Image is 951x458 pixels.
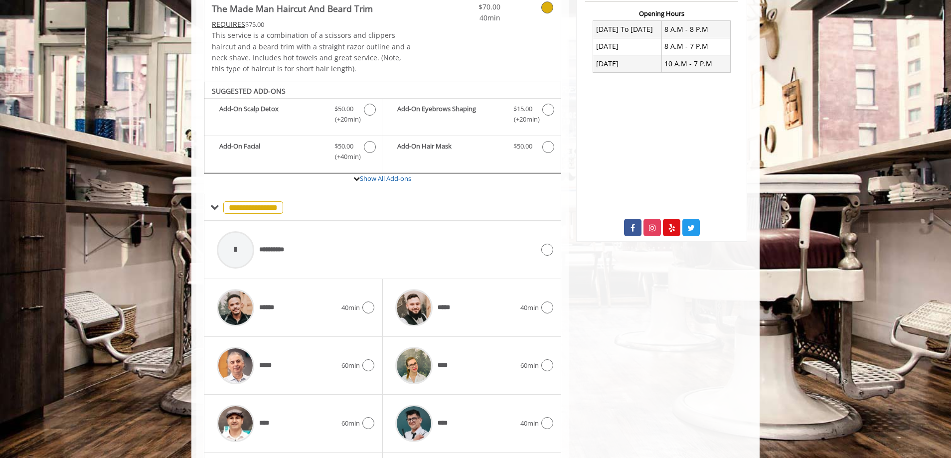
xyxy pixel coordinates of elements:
b: SUGGESTED ADD-ONS [212,86,286,96]
span: $50.00 [513,141,532,152]
b: Add-On Facial [219,141,324,162]
span: 40min [520,303,539,313]
span: 40min [341,303,360,313]
b: Add-On Scalp Detox [219,104,324,125]
td: 8 A.M - 7 P.M [661,38,730,55]
span: 40min [442,12,500,23]
span: $50.00 [334,141,353,152]
span: 60min [341,418,360,429]
div: $75.00 [212,19,412,30]
span: $70.00 [442,1,500,12]
span: 60min [341,360,360,371]
td: 10 A.M - 7 P.M [661,55,730,72]
span: (+40min ) [329,152,359,162]
span: 40min [520,418,539,429]
label: Add-On Eyebrows Shaping [387,104,555,127]
span: (+20min ) [508,114,537,125]
b: Add-On Eyebrows Shaping [397,104,503,125]
span: $15.00 [513,104,532,114]
div: The Made Man Haircut And Beard Trim Add-onS [204,82,561,174]
span: 60min [520,360,539,371]
h3: Opening Hours [585,10,738,17]
label: Add-On Facial [209,141,377,164]
span: $50.00 [334,104,353,114]
a: Show All Add-ons [360,174,411,183]
p: This service is a combination of a scissors and clippers haircut and a beard trim with a straight... [212,30,412,75]
span: This service needs some Advance to be paid before we block your appointment [212,19,245,29]
label: Add-On Hair Mask [387,141,555,155]
b: Add-On Hair Mask [397,141,503,153]
b: The Made Man Haircut And Beard Trim [212,1,373,15]
td: 8 A.M - 8 P.M [661,21,730,38]
td: [DATE] [593,55,662,72]
label: Add-On Scalp Detox [209,104,377,127]
span: (+20min ) [329,114,359,125]
td: [DATE] [593,38,662,55]
td: [DATE] To [DATE] [593,21,662,38]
